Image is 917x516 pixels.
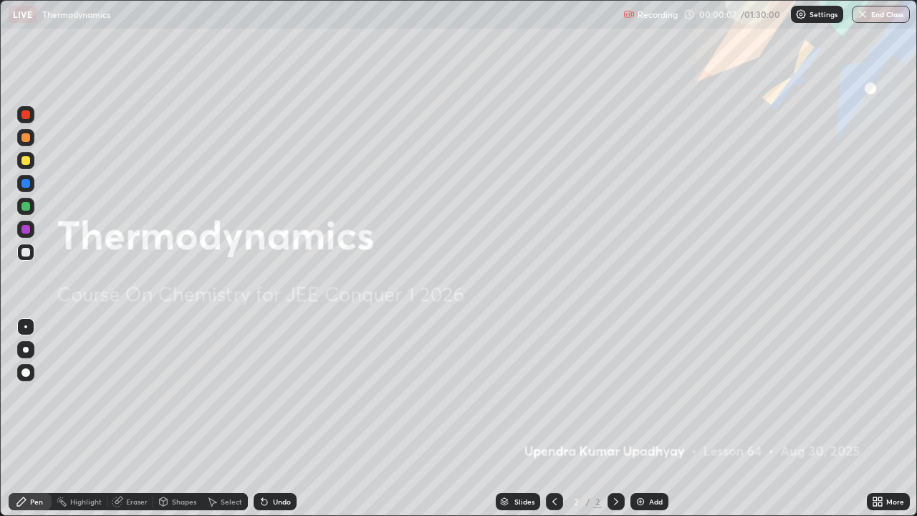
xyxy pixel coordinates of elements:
div: / [586,497,590,506]
div: Eraser [126,498,148,505]
div: Slides [514,498,534,505]
img: class-settings-icons [795,9,807,20]
button: End Class [852,6,910,23]
div: Select [221,498,242,505]
div: 2 [593,495,602,508]
div: Pen [30,498,43,505]
p: Recording [638,9,678,20]
p: Settings [810,11,837,18]
p: LIVE [13,9,32,20]
div: 2 [569,497,583,506]
div: Add [649,498,663,505]
img: end-class-cross [857,9,868,20]
div: Undo [273,498,291,505]
div: Shapes [172,498,196,505]
img: recording.375f2c34.svg [623,9,635,20]
div: More [886,498,904,505]
div: Highlight [70,498,102,505]
img: add-slide-button [635,496,646,507]
p: Thermodynamics [42,9,110,20]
